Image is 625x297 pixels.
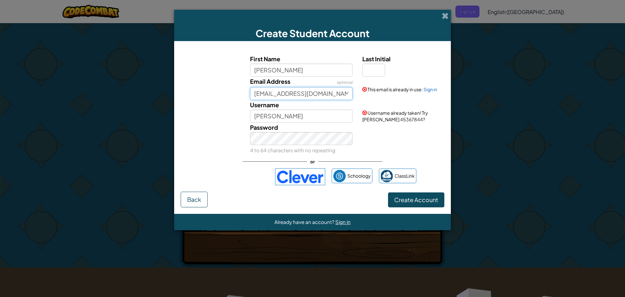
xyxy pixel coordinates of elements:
[395,171,415,181] span: ClassLink
[337,80,353,85] span: optional
[250,101,279,109] span: Username
[274,219,335,225] span: Already have an account?
[250,124,278,131] span: Password
[362,55,391,63] span: Last Initial
[187,196,201,203] span: Back
[333,170,346,182] img: schoology.png
[205,170,272,184] iframe: Sign in with Google Button
[347,171,371,181] span: Schoology
[181,192,208,207] button: Back
[250,55,280,63] span: First Name
[424,86,437,92] a: Sign in
[381,170,393,182] img: classlink-logo-small.png
[250,78,290,85] span: Email Address
[388,192,444,207] button: Create Account
[256,27,369,39] span: Create Student Account
[362,110,428,122] span: Username already taken! Try [PERSON_NAME] 45367844?
[250,147,335,153] small: 4 to 64 characters with no repeating
[307,157,318,166] span: or
[275,168,325,185] img: clever-logo-blue.png
[335,219,351,225] a: Sign in
[368,86,423,92] span: This email is already in use:
[394,196,438,203] span: Create Account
